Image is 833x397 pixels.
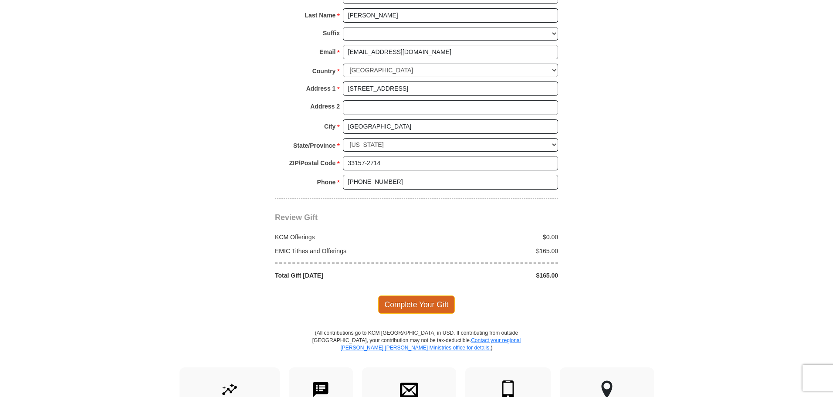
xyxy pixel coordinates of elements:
span: Complete Your Gift [378,295,455,314]
strong: State/Province [293,139,335,152]
strong: Suffix [323,27,340,39]
strong: Last Name [305,9,336,21]
strong: Address 1 [306,82,336,95]
div: $0.00 [416,233,563,241]
strong: Phone [317,176,336,188]
div: KCM Offerings [271,233,417,241]
strong: Address 2 [310,100,340,112]
div: EMIC Tithes and Offerings [271,247,417,255]
strong: City [324,120,335,132]
div: $165.00 [416,271,563,280]
strong: Country [312,65,336,77]
span: Review Gift [275,213,318,222]
div: $165.00 [416,247,563,255]
p: (All contributions go to KCM [GEOGRAPHIC_DATA] in USD. If contributing from outside [GEOGRAPHIC_D... [312,329,521,367]
strong: Email [319,46,335,58]
div: Total Gift [DATE] [271,271,417,280]
strong: ZIP/Postal Code [289,157,336,169]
